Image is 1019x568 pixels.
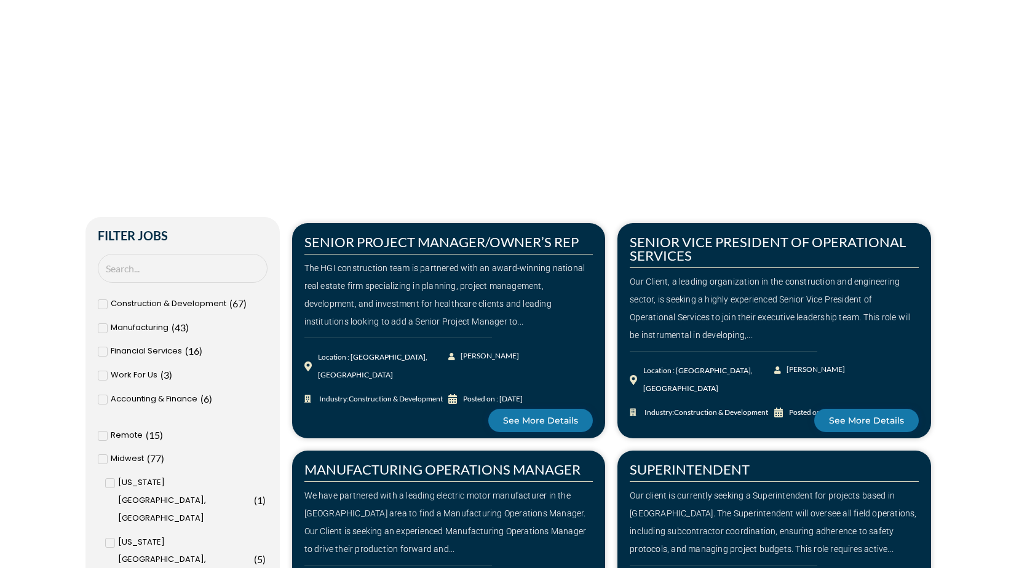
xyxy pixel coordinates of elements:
[118,474,251,527] span: [US_STATE][GEOGRAPHIC_DATA], [GEOGRAPHIC_DATA]
[304,487,593,558] div: We have partnered with a leading electric motor manufacturer in the [GEOGRAPHIC_DATA] area to fin...
[146,429,149,441] span: (
[458,347,519,365] span: [PERSON_NAME]
[304,390,449,408] a: Industry:Construction & Development
[263,494,266,506] span: )
[185,345,188,357] span: (
[229,298,232,309] span: (
[164,369,169,381] span: 3
[829,416,904,425] span: See More Details
[257,494,263,506] span: 1
[463,390,523,408] div: Posted on : [DATE]
[254,494,257,506] span: (
[254,553,257,565] span: (
[161,369,164,381] span: (
[111,319,169,337] span: Manufacturing
[630,461,750,478] a: SUPERINTENDENT
[149,429,160,441] span: 15
[186,321,189,333] span: )
[232,298,244,309] span: 67
[263,553,266,565] span: )
[503,416,578,425] span: See More Details
[150,452,161,464] span: 77
[200,393,204,404] span: (
[630,273,919,344] div: Our Client, a leading organization in the construction and engineering sector, is seeking a highl...
[783,361,845,379] span: [PERSON_NAME]
[643,362,774,398] div: Location : [GEOGRAPHIC_DATA], [GEOGRAPHIC_DATA]
[349,394,443,403] span: Construction & Development
[160,429,163,441] span: )
[204,393,209,404] span: 6
[111,295,226,313] span: Construction & Development
[169,369,172,381] span: )
[304,461,581,478] a: MANUFACTURING OPERATIONS MANAGER
[244,298,247,309] span: )
[814,409,919,432] a: See More Details
[304,234,579,250] a: SENIOR PROJECT MANAGER/OWNER’S REP
[630,234,906,264] a: SENIOR VICE PRESIDENT OF OPERATIONAL SERVICES
[488,409,593,432] a: See More Details
[175,321,186,333] span: 43
[188,345,199,357] span: 16
[318,349,449,384] div: Location : [GEOGRAPHIC_DATA], [GEOGRAPHIC_DATA]
[161,452,164,464] span: )
[774,361,846,379] a: [PERSON_NAME]
[316,390,443,408] span: Industry:
[98,229,268,242] h2: Filter Jobs
[147,452,150,464] span: (
[111,342,182,360] span: Financial Services
[257,553,263,565] span: 5
[98,254,268,283] input: Search Job
[172,321,175,333] span: (
[448,347,520,365] a: [PERSON_NAME]
[111,427,143,444] span: Remote
[209,393,212,404] span: )
[304,259,593,330] div: The HGI construction team is partnered with an award-winning national real estate firm specializi...
[111,366,157,384] span: Work For Us
[199,345,202,357] span: )
[111,450,144,468] span: Midwest
[111,390,197,408] span: Accounting & Finance
[630,487,919,558] div: Our client is currently seeking a Superintendent for projects based in [GEOGRAPHIC_DATA]. The Sup...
